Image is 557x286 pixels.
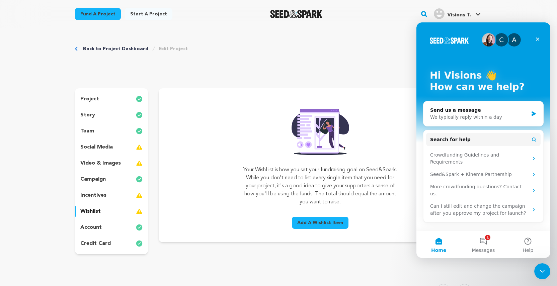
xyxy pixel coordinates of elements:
[75,174,148,185] button: campaign
[136,223,143,231] img: check-circle-full.svg
[136,143,143,151] img: warning-full.svg
[136,175,143,183] img: check-circle-full.svg
[80,207,101,215] p: wishlist
[416,22,550,258] iframe: Intercom live chat
[243,166,397,206] p: Your WishList is how you set your fundraising goal on Seed&Spark. While you don't need to list ev...
[447,12,471,18] span: Visions T.
[75,8,121,20] a: Fund a project
[75,158,148,169] button: video & images
[297,219,343,226] span: Add A Wishlist Item
[136,240,143,248] img: check-circle-full.svg
[80,143,113,151] p: social media
[432,7,482,21] span: Visions T.'s Profile
[80,95,99,103] p: project
[159,45,188,52] a: Edit Project
[80,127,94,135] p: team
[270,10,323,18] img: Seed&Spark Logo Dark Mode
[80,240,111,248] p: credit card
[80,191,106,199] p: incentives
[75,126,148,136] button: team
[75,190,148,201] button: incentives
[80,223,102,231] p: account
[434,8,471,19] div: Visions T.'s Profile
[270,10,323,18] a: Seed&Spark Homepage
[75,238,148,249] button: credit card
[75,94,148,104] button: project
[80,159,121,167] p: video & images
[75,222,148,233] button: account
[75,45,188,52] div: Breadcrumb
[136,159,143,167] img: warning-full.svg
[136,95,143,103] img: check-circle-full.svg
[80,175,106,183] p: campaign
[125,8,172,20] a: Start a project
[136,207,143,215] img: warning-full.svg
[83,45,148,52] a: Back to Project Dashboard
[292,217,348,229] button: Add A Wishlist Item
[80,111,95,119] p: story
[75,206,148,217] button: wishlist
[434,8,445,19] img: user.png
[136,111,143,119] img: check-circle-full.svg
[432,7,482,19] a: Visions T.'s Profile
[75,110,148,120] button: story
[75,142,148,153] button: social media
[534,263,550,279] iframe: Intercom live chat
[136,191,143,199] img: warning-full.svg
[136,127,143,135] img: check-circle-full.svg
[286,104,354,155] img: Seed&Spark Rafiki Image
